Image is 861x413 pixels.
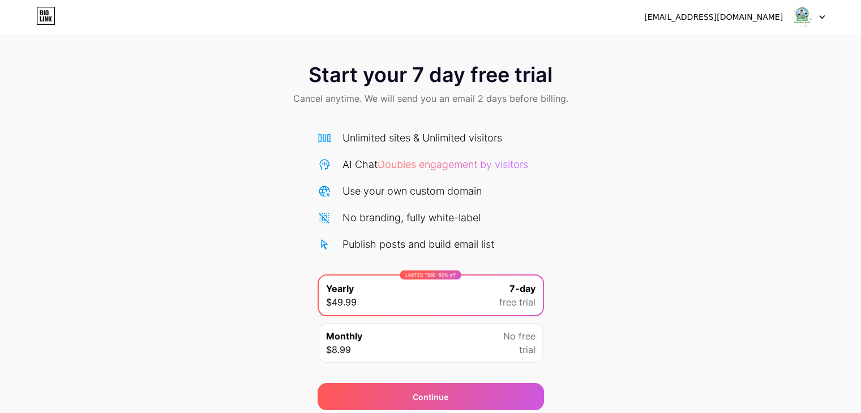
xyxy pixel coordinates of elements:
img: Vũ Đặng Hoàn [791,6,813,28]
span: Start your 7 day free trial [309,63,552,86]
span: Monthly [326,329,362,343]
span: Cancel anytime. We will send you an email 2 days before billing. [293,92,568,105]
span: 7-day [509,282,536,295]
span: Doubles engagement by visitors [378,158,528,170]
div: Unlimited sites & Unlimited visitors [342,130,502,145]
div: Use your own custom domain [342,183,482,199]
span: Yearly [326,282,354,295]
div: AI Chat [342,157,528,172]
span: No free [503,329,536,343]
div: No branding, fully white-label [342,210,481,225]
div: LIMITED TIME : 50% off [400,270,461,279]
span: trial [519,343,536,356]
div: Publish posts and build email list [342,236,494,252]
div: [EMAIL_ADDRESS][DOMAIN_NAME] [644,11,783,23]
div: Continue [413,391,448,403]
span: free trial [499,295,536,309]
span: $49.99 [326,295,357,309]
span: $8.99 [326,343,351,356]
